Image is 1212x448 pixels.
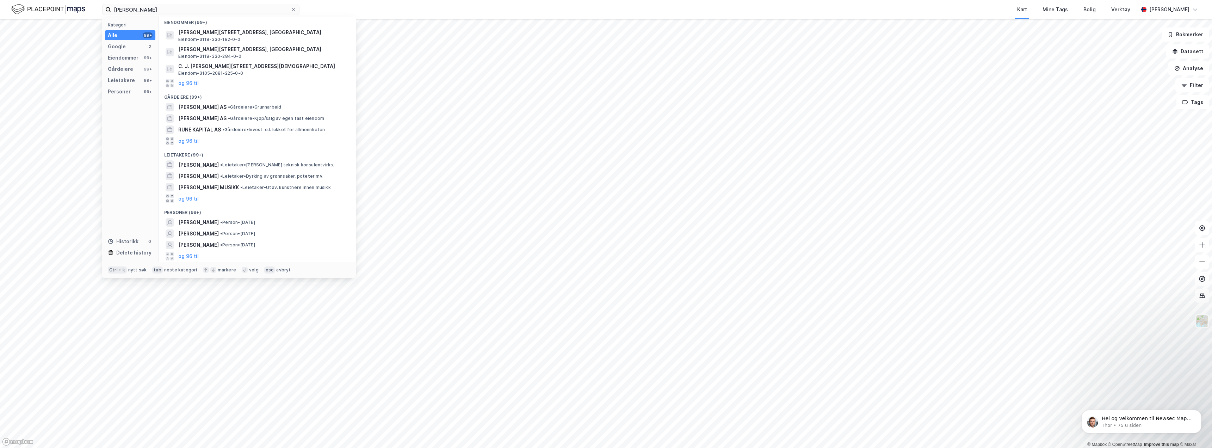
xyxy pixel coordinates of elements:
[178,103,227,111] span: [PERSON_NAME] AS
[159,147,356,159] div: Leietakere (99+)
[108,65,133,73] div: Gårdeiere
[152,266,163,274] div: tab
[147,239,153,244] div: 0
[2,438,33,446] a: Mapbox homepage
[178,28,347,37] span: [PERSON_NAME][STREET_ADDRESS], [GEOGRAPHIC_DATA]
[264,266,275,274] div: esc
[1176,95,1209,109] button: Tags
[1195,314,1209,328] img: Z
[222,127,224,132] span: •
[178,62,347,70] span: C. J. [PERSON_NAME][STREET_ADDRESS][DEMOGRAPHIC_DATA]
[178,54,241,59] span: Eiendom • 3118-330-284-0-0
[249,267,259,273] div: velg
[143,32,153,38] div: 99+
[178,137,199,145] button: og 96 til
[178,37,240,42] span: Eiendom • 3118-330-182-0-0
[276,267,291,273] div: avbryt
[178,183,239,192] span: [PERSON_NAME] MUSIKK
[178,161,219,169] span: [PERSON_NAME]
[228,104,281,110] span: Gårdeiere • Grunnarbeid
[178,70,243,76] span: Eiendom • 3105-2081-225-0-0
[240,185,242,190] span: •
[159,89,356,102] div: Gårdeiere (99+)
[220,162,334,168] span: Leietaker • [PERSON_NAME] teknisk konsulentvirks.
[220,162,222,167] span: •
[1071,395,1212,444] iframe: Intercom notifications melding
[1017,5,1027,14] div: Kart
[228,116,230,121] span: •
[147,44,153,49] div: 2
[159,14,356,27] div: Eiendommer (99+)
[178,241,219,249] span: [PERSON_NAME]
[220,242,255,248] span: Person • [DATE]
[143,66,153,72] div: 99+
[111,4,291,15] input: Søk på adresse, matrikkel, gårdeiere, leietakere eller personer
[1149,5,1189,14] div: [PERSON_NAME]
[1162,27,1209,42] button: Bokmerker
[178,194,199,203] button: og 96 til
[143,89,153,94] div: 99+
[222,127,325,133] span: Gårdeiere • Invest. o.l. lukket for allmennheten
[108,87,131,96] div: Personer
[1175,78,1209,92] button: Filter
[164,267,197,273] div: neste kategori
[128,267,147,273] div: nytt søk
[108,76,135,85] div: Leietakere
[228,116,324,121] span: Gårdeiere • Kjøp/salg av egen fast eiendom
[178,114,227,123] span: [PERSON_NAME] AS
[108,22,155,27] div: Kategori
[1043,5,1068,14] div: Mine Tags
[240,185,331,190] span: Leietaker • Utøv. kunstnere innen musikk
[178,229,219,238] span: [PERSON_NAME]
[220,231,255,237] span: Person • [DATE]
[220,231,222,236] span: •
[220,220,255,225] span: Person • [DATE]
[108,266,127,274] div: Ctrl + k
[178,172,219,180] span: [PERSON_NAME]
[108,42,126,51] div: Google
[108,31,117,39] div: Alle
[1083,5,1096,14] div: Bolig
[1144,442,1179,447] a: Improve this map
[1111,5,1130,14] div: Verktøy
[178,252,199,260] button: og 96 til
[220,173,222,179] span: •
[218,267,236,273] div: markere
[220,173,323,179] span: Leietaker • Dyrking av grønnsaker, poteter mv.
[143,78,153,83] div: 99+
[178,45,347,54] span: [PERSON_NAME][STREET_ADDRESS], [GEOGRAPHIC_DATA]
[143,55,153,61] div: 99+
[178,218,219,227] span: [PERSON_NAME]
[228,104,230,110] span: •
[108,237,138,246] div: Historikk
[178,79,199,87] button: og 96 til
[1168,61,1209,75] button: Analyse
[1166,44,1209,59] button: Datasett
[220,220,222,225] span: •
[116,248,151,257] div: Delete history
[11,3,85,16] img: logo.f888ab2527a4732fd821a326f86c7f29.svg
[220,242,222,247] span: •
[178,125,221,134] span: RUNE KAPITAL AS
[1108,442,1142,447] a: OpenStreetMap
[159,204,356,217] div: Personer (99+)
[108,54,138,62] div: Eiendommer
[1087,442,1107,447] a: Mapbox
